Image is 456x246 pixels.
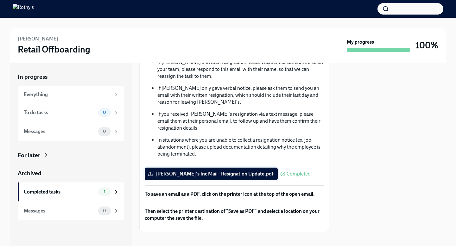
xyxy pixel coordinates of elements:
[145,191,315,197] strong: To save an email as a PDF, click on the printer icon at the top of the open email.
[415,40,438,51] h3: 100%
[157,111,324,132] p: If you received [PERSON_NAME]'s resignation via a text message, please email them at their person...
[18,103,124,122] a: To do tasks0
[18,73,124,81] a: In progress
[24,188,96,195] div: Completed tasks
[24,128,96,135] div: Messages
[145,168,278,180] label: [PERSON_NAME]'s Inc Mail - Resignation Update.pdf
[157,137,324,157] p: In situations where you are unable to collect a resignation notice (ex. job abandonment), please ...
[18,151,124,159] a: For later
[13,4,34,14] img: Rothy's
[157,59,324,80] p: If [PERSON_NAME]'s written resignation notice was sent to someone else on your team, please respo...
[157,85,324,106] p: If [PERSON_NAME] only gave verbal notice, please ask them to send you an email with their written...
[18,201,124,220] a: Messages0
[18,151,40,159] div: For later
[99,129,110,134] span: 0
[24,207,96,214] div: Messages
[18,182,124,201] a: Completed tasks1
[287,171,311,176] span: Completed
[24,109,96,116] div: To do tasks
[18,169,124,177] a: Archived
[347,39,374,46] strong: My progress
[24,91,111,98] div: Everything
[18,44,90,55] h3: Retail Offboarding
[100,189,109,194] span: 1
[149,171,273,177] span: [PERSON_NAME]'s Inc Mail - Resignation Update.pdf
[99,110,110,115] span: 0
[18,122,124,141] a: Messages0
[18,35,58,42] h6: [PERSON_NAME]
[18,86,124,103] a: Everything
[99,208,110,213] span: 0
[145,208,320,221] strong: Then select the printer destination of "Save as PDF" and select a location on your computer the s...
